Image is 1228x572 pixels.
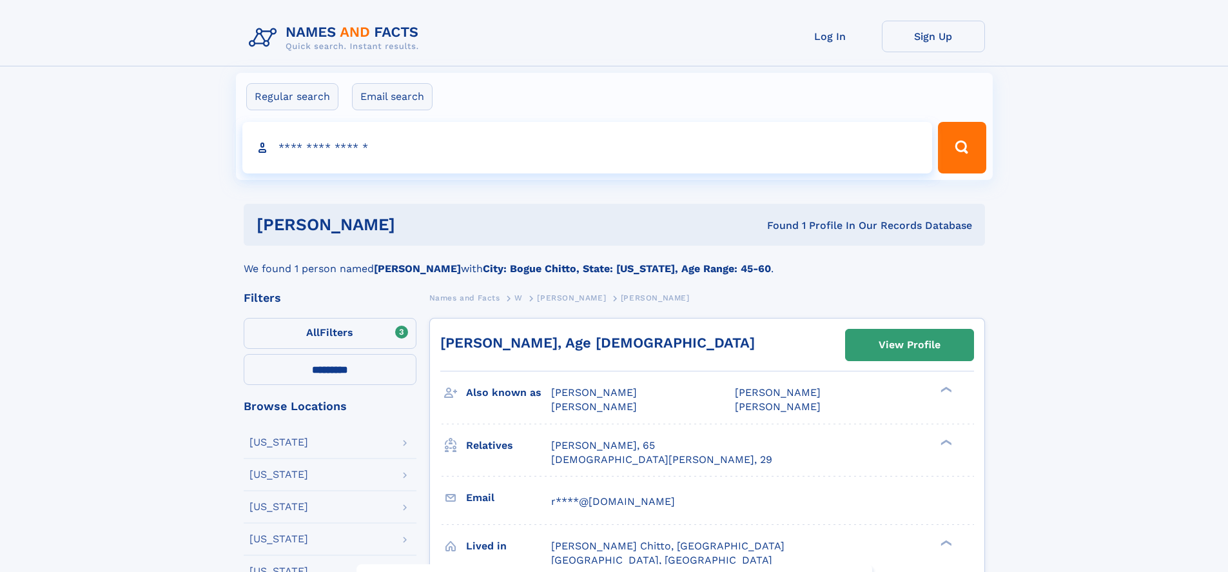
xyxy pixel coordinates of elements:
[581,219,972,233] div: Found 1 Profile In Our Records Database
[621,293,690,302] span: [PERSON_NAME]
[244,246,985,277] div: We found 1 person named with .
[551,439,655,453] a: [PERSON_NAME], 65
[374,262,461,275] b: [PERSON_NAME]
[242,122,933,173] input: search input
[244,318,416,349] label: Filters
[466,435,551,457] h3: Relatives
[551,400,637,413] span: [PERSON_NAME]
[249,437,308,448] div: [US_STATE]
[514,290,523,306] a: W
[551,540,785,552] span: [PERSON_NAME] Chitto, [GEOGRAPHIC_DATA]
[937,386,953,394] div: ❯
[938,122,986,173] button: Search Button
[352,83,433,110] label: Email search
[306,326,320,339] span: All
[249,534,308,544] div: [US_STATE]
[249,469,308,480] div: [US_STATE]
[779,21,882,52] a: Log In
[244,292,416,304] div: Filters
[735,400,821,413] span: [PERSON_NAME]
[466,382,551,404] h3: Also known as
[882,21,985,52] a: Sign Up
[937,438,953,446] div: ❯
[879,330,940,360] div: View Profile
[429,290,500,306] a: Names and Facts
[537,290,606,306] a: [PERSON_NAME]
[257,217,581,233] h1: [PERSON_NAME]
[537,293,606,302] span: [PERSON_NAME]
[551,386,637,399] span: [PERSON_NAME]
[551,453,772,467] a: [DEMOGRAPHIC_DATA][PERSON_NAME], 29
[244,400,416,412] div: Browse Locations
[937,538,953,547] div: ❯
[514,293,523,302] span: W
[244,21,429,55] img: Logo Names and Facts
[466,535,551,557] h3: Lived in
[249,502,308,512] div: [US_STATE]
[466,487,551,509] h3: Email
[551,554,772,566] span: [GEOGRAPHIC_DATA], [GEOGRAPHIC_DATA]
[735,386,821,399] span: [PERSON_NAME]
[483,262,771,275] b: City: Bogue Chitto, State: [US_STATE], Age Range: 45-60
[440,335,755,351] a: [PERSON_NAME], Age [DEMOGRAPHIC_DATA]
[246,83,338,110] label: Regular search
[846,330,973,360] a: View Profile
